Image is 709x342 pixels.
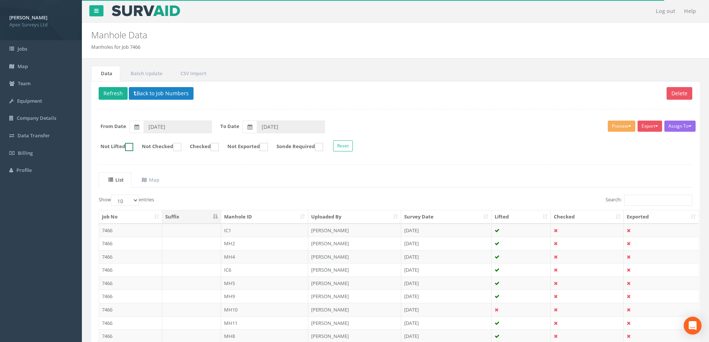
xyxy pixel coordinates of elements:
[401,316,492,330] td: [DATE]
[17,63,28,70] span: Map
[638,121,662,132] button: Export
[99,210,162,224] th: Job No: activate to sort column ascending
[18,80,31,87] span: Team
[99,277,162,290] td: 7466
[401,210,492,224] th: Survey Date: activate to sort column ascending
[308,224,401,237] td: [PERSON_NAME]
[684,317,702,335] div: Open Intercom Messenger
[308,237,401,250] td: [PERSON_NAME]
[99,237,162,250] td: 7466
[221,303,309,316] td: MH10
[91,44,140,51] li: Manholes for Job 7466
[99,87,128,100] button: Refresh
[220,123,239,130] label: To Date
[664,121,696,132] button: Assign To
[99,290,162,303] td: 7466
[221,263,309,277] td: IC6
[308,277,401,290] td: [PERSON_NAME]
[221,224,309,237] td: IC1
[100,123,126,130] label: From Date
[99,316,162,330] td: 7466
[93,143,133,151] label: Not Lifted
[308,290,401,303] td: [PERSON_NAME]
[182,143,219,151] label: Checked
[99,172,131,188] a: List
[401,277,492,290] td: [DATE]
[333,140,353,151] button: Reset
[91,66,120,81] a: Data
[108,176,124,183] uib-tab-heading: List
[99,263,162,277] td: 7466
[308,316,401,330] td: [PERSON_NAME]
[606,195,692,206] label: Search:
[99,195,154,206] label: Show entries
[16,167,32,173] span: Profile
[99,224,162,237] td: 7466
[492,210,551,224] th: Lifted: activate to sort column ascending
[308,210,401,224] th: Uploaded By: activate to sort column ascending
[9,14,47,21] strong: [PERSON_NAME]
[401,237,492,250] td: [DATE]
[401,303,492,316] td: [DATE]
[221,237,309,250] td: MH2
[129,87,194,100] button: Back to Job Numbers
[9,12,73,28] a: [PERSON_NAME] Apex Surveys Ltd
[608,121,635,132] button: Preview
[401,224,492,237] td: [DATE]
[401,290,492,303] td: [DATE]
[162,210,221,224] th: Suffix: activate to sort column descending
[17,45,27,52] span: Jobs
[667,87,692,100] button: Delete
[221,210,309,224] th: Manhole ID: activate to sort column ascending
[17,98,42,104] span: Equipment
[18,150,33,156] span: Billing
[17,115,56,121] span: Company Details
[221,290,309,303] td: MH9
[624,195,692,206] input: Search:
[171,66,214,81] a: CSV Import
[99,250,162,263] td: 7466
[220,143,268,151] label: Not Exported
[401,263,492,277] td: [DATE]
[308,263,401,277] td: [PERSON_NAME]
[134,143,181,151] label: Not Checked
[17,132,50,139] span: Data Transfer
[111,195,139,206] select: Showentries
[144,121,212,133] input: From Date
[308,303,401,316] td: [PERSON_NAME]
[221,316,309,330] td: MH11
[308,250,401,263] td: [PERSON_NAME]
[401,250,492,263] td: [DATE]
[624,210,699,224] th: Exported: activate to sort column ascending
[142,176,159,183] uib-tab-heading: Map
[132,172,167,188] a: Map
[121,66,170,81] a: Batch Update
[99,303,162,316] td: 7466
[257,121,325,133] input: To Date
[551,210,624,224] th: Checked: activate to sort column ascending
[9,21,73,28] span: Apex Surveys Ltd
[269,143,323,151] label: Sonde Required
[221,277,309,290] td: MH5
[221,250,309,263] td: MH4
[91,30,597,40] h2: Manhole Data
